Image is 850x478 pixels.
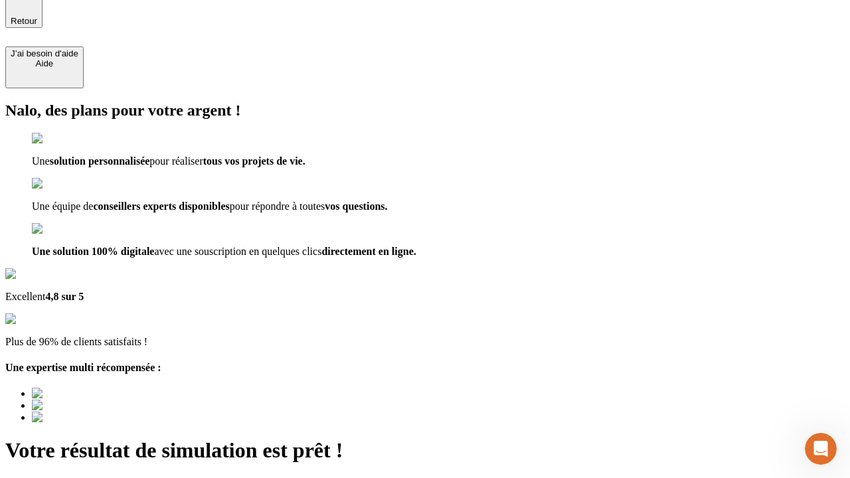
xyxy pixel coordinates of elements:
[805,433,837,465] iframe: Intercom live chat
[32,412,155,424] img: Best savings advice award
[5,438,845,463] h1: Votre résultat de simulation est prêt !
[149,155,203,167] span: pour réaliser
[5,46,84,88] button: J’ai besoin d'aideAide
[5,102,845,119] h2: Nalo, des plans pour votre argent !
[32,246,154,257] span: Une solution 100% digitale
[5,268,82,280] img: Google Review
[32,178,89,190] img: checkmark
[11,58,78,68] div: Aide
[32,200,93,212] span: Une équipe de
[50,155,150,167] span: solution personnalisée
[45,291,84,302] span: 4,8 sur 5
[321,246,416,257] span: directement en ligne.
[32,388,155,400] img: Best savings advice award
[5,313,71,325] img: reviews stars
[5,291,45,302] span: Excellent
[203,155,305,167] span: tous vos projets de vie.
[5,362,845,374] h4: Une expertise multi récompensée :
[154,246,321,257] span: avec une souscription en quelques clics
[32,400,155,412] img: Best savings advice award
[93,200,229,212] span: conseillers experts disponibles
[325,200,387,212] span: vos questions.
[5,336,845,348] p: Plus de 96% de clients satisfaits !
[230,200,325,212] span: pour répondre à toutes
[32,155,50,167] span: Une
[11,16,37,26] span: Retour
[32,133,89,145] img: checkmark
[11,48,78,58] div: J’ai besoin d'aide
[32,223,89,235] img: checkmark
